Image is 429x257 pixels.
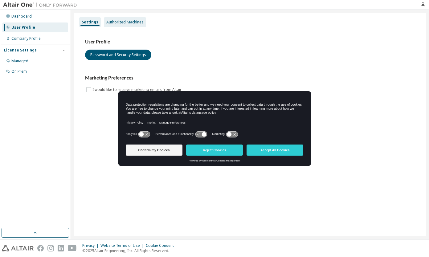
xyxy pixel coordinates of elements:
[47,245,54,251] img: instagram.svg
[2,245,34,251] img: altair_logo.svg
[85,75,415,81] h3: Marketing Preferences
[58,245,64,251] img: linkedin.svg
[11,25,35,30] div: User Profile
[85,50,151,60] button: Password and Security Settings
[11,69,27,74] div: On Prem
[85,39,415,45] h3: User Profile
[11,14,32,19] div: Dashboard
[92,86,183,93] label: I would like to receive marketing emails from Altair
[146,243,178,248] div: Cookie Consent
[106,20,144,25] div: Authorized Machines
[82,248,178,253] p: © 2025 Altair Engineering, Inc. All Rights Reserved.
[11,36,41,41] div: Company Profile
[37,245,44,251] img: facebook.svg
[68,245,77,251] img: youtube.svg
[82,243,100,248] div: Privacy
[100,243,146,248] div: Website Terms of Use
[82,20,98,25] div: Settings
[4,48,37,53] div: License Settings
[11,59,28,63] div: Managed
[3,2,80,8] img: Altair One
